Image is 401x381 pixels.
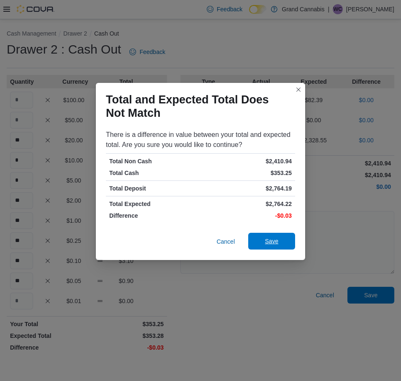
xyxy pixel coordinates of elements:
[202,211,292,220] p: -$0.03
[216,237,235,246] span: Cancel
[213,233,238,250] button: Cancel
[106,130,295,150] div: There is a difference in value between your total and expected total. Are you sure you would like...
[106,93,288,120] h1: Total and Expected Total Does Not Match
[109,200,199,208] p: Total Expected
[109,211,199,220] p: Difference
[202,200,292,208] p: $2,764.22
[202,169,292,177] p: $353.25
[293,85,303,95] button: Closes this modal window
[248,233,295,250] button: Save
[109,169,199,177] p: Total Cash
[109,184,199,193] p: Total Deposit
[202,184,292,193] p: $2,764.19
[265,237,278,245] span: Save
[109,157,199,165] p: Total Non Cash
[202,157,292,165] p: $2,410.94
